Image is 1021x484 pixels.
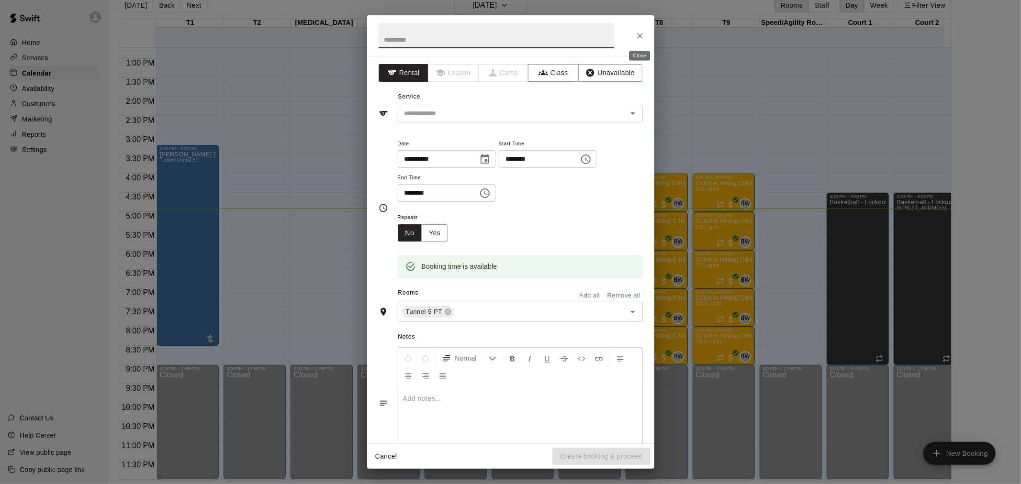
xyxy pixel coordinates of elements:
span: Date [398,138,495,151]
button: Left Align [612,350,628,367]
button: Right Align [417,367,434,384]
button: Justify Align [435,367,451,384]
span: Lessons must be created in the Services page first [428,64,479,82]
button: Yes [421,224,448,242]
svg: Rooms [379,307,388,317]
span: Start Time [499,138,596,151]
svg: Notes [379,398,388,408]
button: Format Underline [539,350,555,367]
button: Remove all [605,288,643,303]
button: Redo [417,350,434,367]
span: Normal [455,353,489,363]
button: Undo [400,350,416,367]
button: Formatting Options [438,350,500,367]
div: Tunnel 5 PT [402,306,454,318]
span: End Time [398,172,495,185]
span: Tunnel 5 PT [402,307,447,317]
button: Format Bold [505,350,521,367]
button: Open [626,107,640,120]
div: outlined button group [398,224,449,242]
button: Insert Link [591,350,607,367]
div: Close [629,51,650,60]
button: Rental [379,64,429,82]
div: Booking time is available [422,258,497,275]
button: Add all [574,288,605,303]
span: Repeats [398,211,456,224]
button: Open [626,305,640,319]
span: Service [398,93,420,100]
button: Choose date, selected date is Oct 9, 2025 [475,150,494,169]
button: Close [631,27,649,44]
button: Choose time, selected time is 7:30 PM [475,184,494,203]
button: Unavailable [578,64,642,82]
button: No [398,224,422,242]
svg: Timing [379,203,388,213]
button: Insert Code [573,350,590,367]
button: Format Strikethrough [556,350,572,367]
span: Camps can only be created in the Services page [479,64,529,82]
button: Class [528,64,578,82]
button: Choose time, selected time is 7:00 PM [576,150,595,169]
button: Center Align [400,367,416,384]
span: Rooms [398,289,418,296]
button: Format Italics [522,350,538,367]
span: Notes [398,330,642,345]
svg: Service [379,109,388,118]
button: Cancel [371,448,402,465]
